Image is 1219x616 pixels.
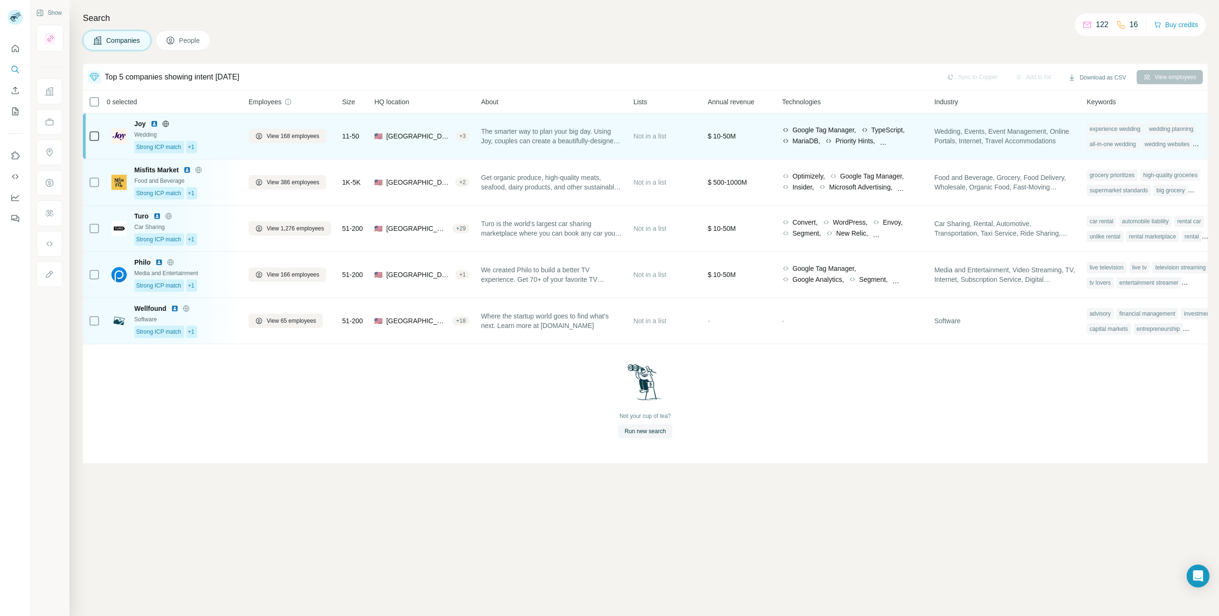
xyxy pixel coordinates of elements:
[83,11,1208,25] h4: Search
[792,218,818,227] span: Convert,
[374,178,382,187] span: 🇺🇸
[455,270,470,279] div: + 1
[267,270,320,279] span: View 166 employees
[153,212,161,220] img: LinkedIn logo
[618,424,673,438] button: Run new search
[782,97,821,107] span: Technologies
[792,275,844,284] span: Google Analytics,
[342,270,363,279] span: 51-200
[374,270,382,279] span: 🇺🇸
[249,314,323,328] button: View 65 employees
[708,317,710,325] span: -
[1134,323,1183,335] div: entrepreneurship
[481,97,499,107] span: About
[934,97,958,107] span: Industry
[136,328,181,336] span: Strong ICP match
[1117,308,1178,319] div: financial management
[386,178,451,187] span: [GEOGRAPHIC_DATA], [US_STATE]
[374,97,409,107] span: HQ location
[1087,323,1131,335] div: capital markets
[30,6,69,20] button: Show
[883,229,913,238] span: Webpack,
[136,143,181,151] span: Strong ICP match
[267,224,324,233] span: View 1,276 employees
[374,316,382,326] span: 🇺🇸
[188,281,195,290] span: +1
[792,171,825,181] span: Optimizely,
[859,275,888,284] span: Segment,
[792,125,856,135] span: Google Tag Manager,
[619,412,671,420] div: Not your cup of tea?
[1146,123,1196,135] div: wedding planning
[1129,19,1138,30] p: 16
[134,258,150,267] span: Philo
[1087,97,1116,107] span: Keywords
[452,317,470,325] div: + 18
[386,270,451,279] span: [GEOGRAPHIC_DATA], [US_STATE]
[188,189,195,198] span: +1
[386,224,449,233] span: [GEOGRAPHIC_DATA], [US_STATE]
[107,97,137,107] span: 0 selected
[792,229,821,238] span: Segment,
[111,313,127,328] img: Logo of Wellfound
[792,264,856,273] span: Google Tag Manager,
[1154,18,1198,31] button: Buy credits
[633,317,666,325] span: Not in a list
[1152,262,1209,273] div: television streaming
[1187,565,1209,587] div: Open Intercom Messenger
[455,178,470,187] div: + 2
[792,182,814,192] span: Insider,
[136,189,181,198] span: Strong ICP match
[934,127,1075,146] span: Wedding, Events, Event Management, Online Portals, Internet, Travel Accommodations
[708,97,754,107] span: Annual revenue
[134,315,237,324] div: Software
[150,120,158,128] img: LinkedIn logo
[267,317,316,325] span: View 65 employees
[267,132,320,140] span: View 168 employees
[452,224,470,233] div: + 29
[106,36,141,45] span: Companies
[708,179,747,186] span: $ 500-1000M
[633,271,666,278] span: Not in a list
[134,177,237,185] div: Food and Beverage
[8,103,23,120] button: My lists
[188,235,195,244] span: +1
[188,328,195,336] span: +1
[840,171,904,181] span: Google Tag Manager,
[342,316,363,326] span: 51-200
[342,131,360,141] span: 11-50
[481,173,622,192] span: Get organic produce, high-quality meats, seafood, dairy products, and other sustainably sourced g...
[708,271,736,278] span: $ 10-50M
[1154,185,1188,196] div: big grocery
[1182,231,1202,242] div: rental
[1087,262,1126,273] div: live television
[633,225,666,232] span: Not in a list
[792,136,820,146] span: MariaDB,
[249,129,326,143] button: View 168 employees
[136,281,181,290] span: Strong ICP match
[625,427,666,436] span: Run new search
[1087,216,1116,227] div: car rental
[183,166,191,174] img: LinkedIn logo
[1087,169,1138,181] div: grocery prioritizes
[134,223,237,231] div: Car Sharing
[134,211,149,221] span: Turo
[871,125,905,135] span: TypeScript,
[829,182,892,192] span: Microsoft Advertising,
[1061,70,1132,85] button: Download as CSV
[633,97,647,107] span: Lists
[1087,277,1114,288] div: tv lovers
[136,235,181,244] span: Strong ICP match
[481,127,622,146] span: The smarter way to plan your big day. Using Joy, couples can create a beautifully-designed weddin...
[8,82,23,99] button: Enrich CSV
[267,178,320,187] span: View 386 employees
[111,129,127,144] img: Logo of Joy
[1140,169,1200,181] div: high-quality groceries
[481,265,622,284] span: We created Philo to build a better TV experience. Get 70+ of your favorite TV channels, unlimited...
[833,218,868,227] span: WordPress,
[8,40,23,57] button: Quick start
[934,265,1075,284] span: Media and Entertainment, Video Streaming, TV, Internet, Subscription Service, Digital Entertainme...
[249,97,281,107] span: Employees
[1087,123,1143,135] div: experience wedding
[835,136,875,146] span: Priority Hints,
